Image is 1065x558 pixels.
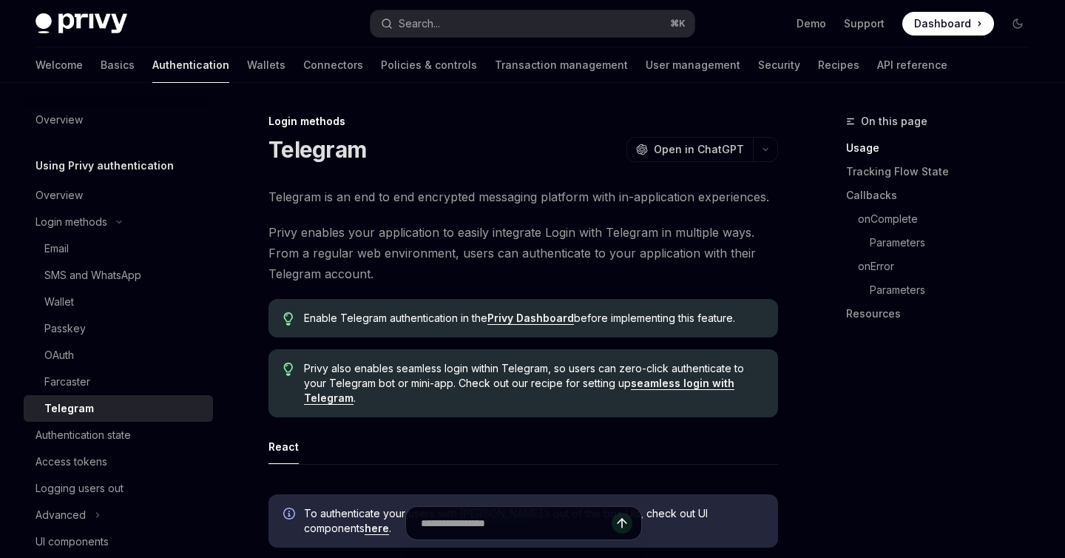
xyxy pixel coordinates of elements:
span: Enable Telegram authentication in the before implementing this feature. [304,311,763,326]
a: API reference [877,47,947,83]
div: Logging users out [35,480,124,497]
div: UI components [35,533,109,551]
span: ⌘ K [670,18,686,30]
a: Authentication state [24,422,213,448]
a: Farcaster [24,369,213,395]
div: Passkey [44,320,86,337]
a: Resources [846,302,1041,326]
button: Open search [371,10,694,37]
a: Logging users out [24,475,213,502]
svg: Tip [283,312,294,326]
a: Privy Dashboard [487,312,574,325]
div: Farcaster [44,373,90,391]
span: Dashboard [914,16,971,31]
button: Toggle Advanced section [24,502,213,528]
a: Recipes [818,47,859,83]
a: Parameters [846,231,1041,255]
button: Send message [612,513,632,534]
input: Ask a question... [421,507,612,539]
span: Telegram is an end to end encrypted messaging platform with in-application experiences. [268,186,778,207]
div: Login methods [268,114,778,129]
a: Dashboard [902,12,994,36]
img: dark logo [35,13,127,34]
svg: Tip [283,363,294,376]
a: Connectors [303,47,363,83]
span: On this page [861,112,927,130]
h5: Using Privy authentication [35,157,174,175]
a: Passkey [24,315,213,342]
div: Login methods [35,213,107,231]
button: Open in ChatGPT [626,137,753,162]
div: Overview [35,186,83,204]
a: Policies & controls [381,47,477,83]
a: OAuth [24,342,213,369]
span: Open in ChatGPT [654,142,744,157]
span: Privy enables your application to easily integrate Login with Telegram in multiple ways. From a r... [268,222,778,284]
a: Basics [101,47,135,83]
a: SMS and WhatsApp [24,262,213,289]
a: Support [844,16,885,31]
span: Privy also enables seamless login within Telegram, so users can zero-click authenticate to your T... [304,361,763,406]
a: Security [758,47,800,83]
a: Telegram [24,395,213,422]
button: Toggle Login methods section [24,209,213,235]
a: Callbacks [846,184,1041,207]
div: Advanced [35,506,86,524]
div: Email [44,240,69,258]
div: Telegram [44,400,94,417]
div: OAuth [44,346,74,364]
a: Authentication [152,47,229,83]
a: UI components [24,528,213,555]
a: Overview [24,107,213,133]
button: Toggle dark mode [1006,12,1029,36]
a: Overview [24,182,213,209]
a: Parameters [846,278,1041,302]
div: Access tokens [35,453,107,471]
a: Tracking Flow State [846,160,1041,184]
a: Wallet [24,289,213,315]
a: Access tokens [24,448,213,475]
a: Email [24,235,213,262]
h1: Telegram [268,136,366,163]
a: Demo [797,16,826,31]
div: SMS and WhatsApp [44,266,141,284]
a: Wallets [247,47,285,83]
a: Usage [846,136,1041,160]
div: Search... [399,15,440,33]
a: Transaction management [495,47,628,83]
div: Authentication state [35,426,131,444]
div: Wallet [44,293,74,311]
button: React [268,429,299,464]
a: User management [646,47,740,83]
a: onError [846,255,1041,278]
div: Overview [35,111,83,129]
a: Welcome [35,47,83,83]
a: onComplete [846,207,1041,231]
